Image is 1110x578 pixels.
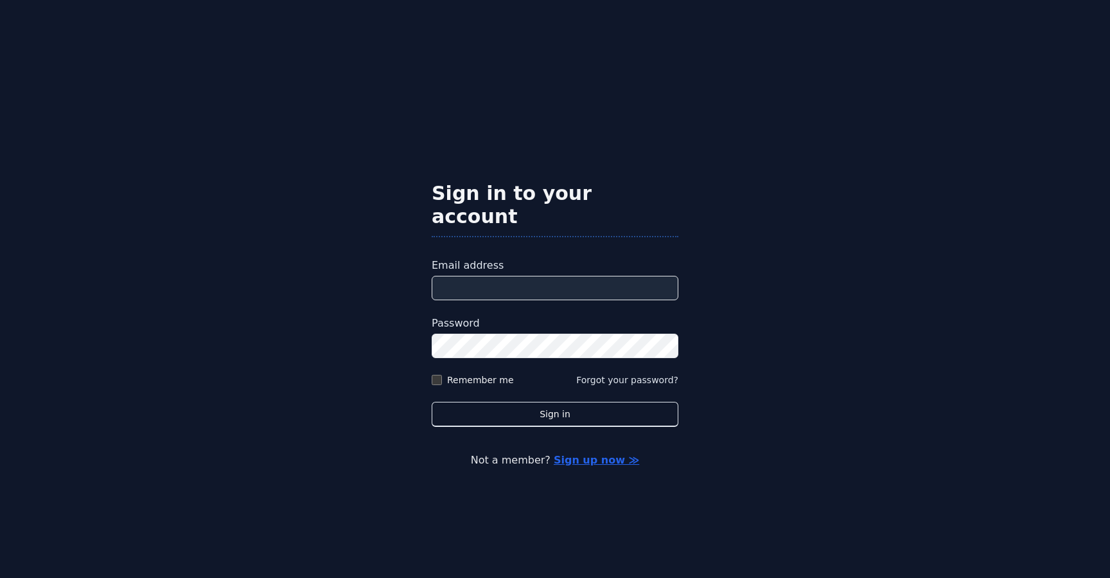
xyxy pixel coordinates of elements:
a: Sign up now ≫ [554,454,639,466]
label: Remember me [447,374,514,386]
button: Sign in [432,402,678,427]
img: Hostodo [432,110,678,161]
button: Forgot your password? [576,374,678,386]
p: Not a member? [62,453,1048,468]
label: Password [432,316,678,331]
label: Email address [432,258,678,273]
h2: Sign in to your account [432,182,678,228]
